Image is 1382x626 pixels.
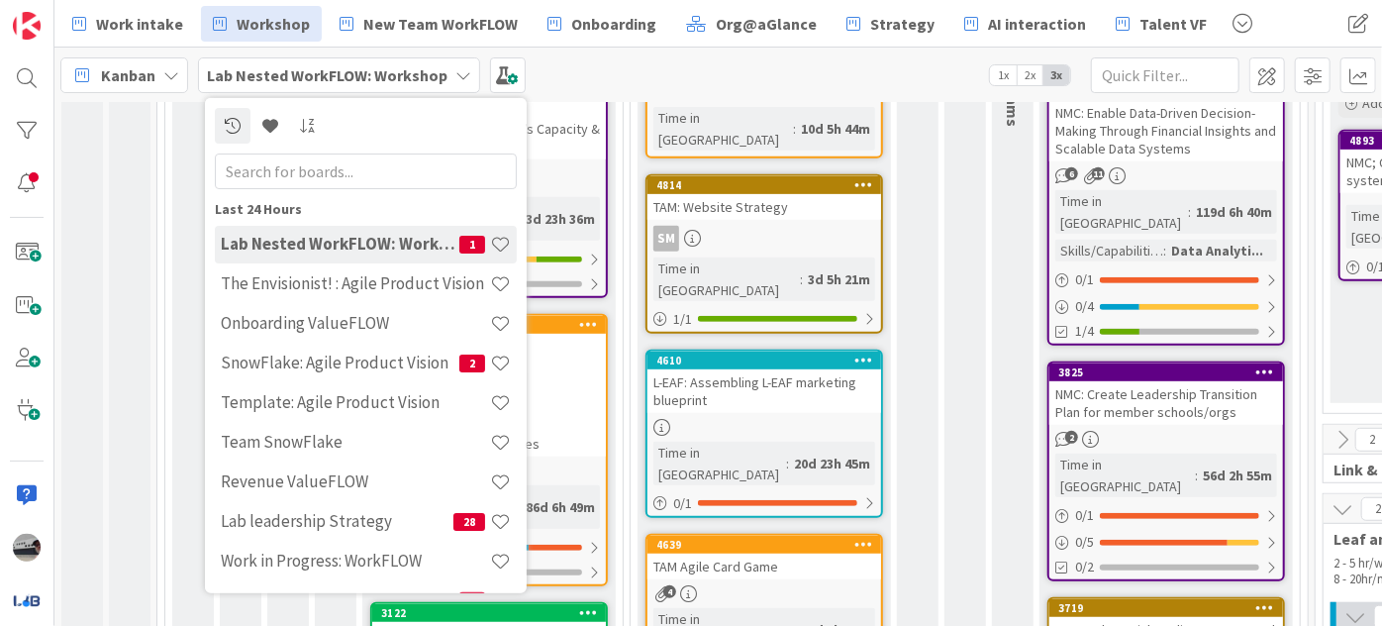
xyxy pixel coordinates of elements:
[952,6,1098,42] a: AI interaction
[13,534,41,562] img: jB
[1055,240,1163,261] div: Skills/Capabilities
[789,453,875,474] div: 20d 23h 45m
[647,536,881,554] div: 4639
[1055,454,1195,497] div: Time in [GEOGRAPHIC_DATA]
[647,194,881,220] div: TAM: Website Strategy
[237,12,310,36] span: Workshop
[221,273,490,293] h4: The Envisionist! : Agile Product Vision
[1049,100,1283,161] div: NMC: Enable Data-Driven Decision-Making Through Financial Insights and Scalable Data Systems
[221,511,453,531] h4: Lab leadership Strategy
[221,432,490,452] h4: Team SnowFlake
[870,12,935,36] span: Strategy
[96,12,183,36] span: Work intake
[663,585,676,598] span: 4
[647,491,881,516] div: 0/1
[13,12,41,40] img: Visit kanbanzone.com
[571,12,656,36] span: Onboarding
[673,309,692,330] span: 1 / 1
[1065,431,1078,444] span: 2
[1049,267,1283,292] div: 0/1
[1188,201,1191,223] span: :
[653,258,800,301] div: Time in [GEOGRAPHIC_DATA]
[1195,465,1198,486] span: :
[1075,505,1094,526] span: 0 / 1
[60,6,195,42] a: Work intake
[1049,364,1283,425] div: 3825NMC: Create Leadership Transition Plan for member schools/orgs
[647,536,881,579] div: 4639TAM Agile Card Game
[1075,557,1094,577] span: 0/2
[653,442,786,485] div: Time in [GEOGRAPHIC_DATA]
[990,65,1017,85] span: 1x
[1104,6,1219,42] a: Talent VF
[653,226,679,252] div: SM
[647,369,881,413] div: L-EAF: Assembling L-EAF marketing blueprint
[521,496,600,518] div: 86d 6h 49m
[1058,365,1283,379] div: 3825
[1049,364,1283,381] div: 3825
[221,353,459,372] h4: SnowFlake: Agile Product Vision
[1075,321,1094,342] span: 1/4
[215,153,517,188] input: Search for boards...
[645,174,883,334] a: 4814TAM: Website StrategySMTime in [GEOGRAPHIC_DATA]:3d 5h 21m1/1
[647,307,881,332] div: 1/1
[656,538,881,552] div: 4639
[647,352,881,413] div: 4610L-EAF: Assembling L-EAF marketing blueprint
[786,453,789,474] span: :
[1058,601,1283,615] div: 3719
[716,12,817,36] span: Org@aGlance
[796,118,875,140] div: 10d 5h 44m
[221,590,459,610] h4: Bookworms' WorkFLOW
[459,354,485,371] span: 2
[536,6,668,42] a: Onboarding
[459,591,485,609] span: 1
[647,176,881,220] div: 4814TAM: Website Strategy
[453,512,485,530] span: 28
[1049,503,1283,528] div: 0/1
[221,392,490,412] h4: Template: Agile Product Vision
[1049,381,1283,425] div: NMC: Create Leadership Transition Plan for member schools/orgs
[653,107,793,151] div: Time in [GEOGRAPHIC_DATA]
[1075,269,1094,290] span: 0 / 1
[793,118,796,140] span: :
[800,268,803,290] span: :
[1043,65,1070,85] span: 3x
[101,63,155,87] span: Kanban
[647,226,881,252] div: SM
[1049,599,1283,617] div: 3719
[647,554,881,579] div: TAM Agile Card Game
[1049,294,1283,319] div: 0/4
[1065,167,1078,180] span: 6
[647,352,881,369] div: 4610
[459,235,485,253] span: 1
[1198,465,1277,486] div: 56d 2h 55m
[207,65,447,85] b: Lab Nested WorkFLOW: Workshop
[673,493,692,514] span: 0 / 1
[1091,57,1239,93] input: Quick Filter...
[1166,240,1268,261] div: Data Analyti...
[656,354,881,367] div: 4610
[656,178,881,192] div: 4814
[221,471,490,491] h4: Revenue ValueFLOW
[1163,240,1166,261] span: :
[988,12,1086,36] span: AI interaction
[215,198,517,219] div: Last 24 Hours
[1017,65,1043,85] span: 2x
[1075,296,1094,317] span: 0 / 4
[1047,362,1285,581] a: 3825NMC: Create Leadership Transition Plan for member schools/orgsTime in [GEOGRAPHIC_DATA]:56d 2...
[507,208,600,230] div: 133d 23h 36m
[1075,532,1094,553] span: 0 / 5
[835,6,946,42] a: Strategy
[674,6,829,42] a: Org@aGlance
[1139,12,1207,36] span: Talent VF
[221,313,490,333] h4: Onboarding ValueFLOW
[372,604,606,622] div: 3122
[647,176,881,194] div: 4814
[645,350,883,518] a: 4610L-EAF: Assembling L-EAF marketing blueprintTime in [GEOGRAPHIC_DATA]:20d 23h 45m0/1
[1055,190,1188,234] div: Time in [GEOGRAPHIC_DATA]
[13,586,41,614] img: avatar
[221,551,490,571] h4: Work in Progress: WorkFLOW
[363,12,518,36] span: New Team WorkFLOW
[328,6,530,42] a: New Team WorkFLOW
[803,268,875,290] div: 3d 5h 21m
[381,606,606,620] div: 3122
